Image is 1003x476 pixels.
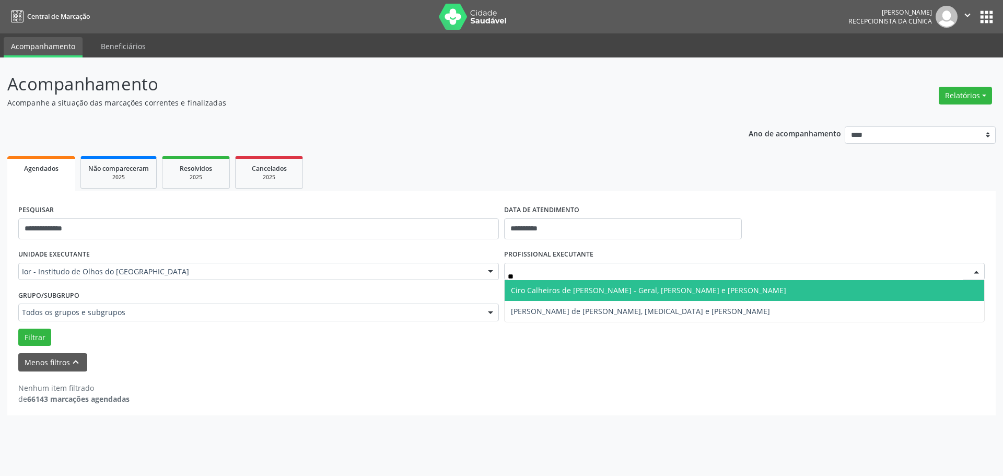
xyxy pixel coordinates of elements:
span: Recepcionista da clínica [848,17,932,26]
button: Filtrar [18,329,51,346]
span: Central de Marcação [27,12,90,21]
a: Acompanhamento [4,37,83,57]
div: Nenhum item filtrado [18,382,130,393]
i: keyboard_arrow_up [70,356,81,368]
span: Agendados [24,164,59,173]
p: Acompanhe a situação das marcações correntes e finalizadas [7,97,699,108]
div: 2025 [170,173,222,181]
label: UNIDADE EXECUTANTE [18,247,90,263]
img: img [936,6,958,28]
label: DATA DE ATENDIMENTO [504,202,579,218]
p: Acompanhamento [7,71,699,97]
button: apps [977,8,996,26]
div: [PERSON_NAME] [848,8,932,17]
span: Não compareceram [88,164,149,173]
button: Relatórios [939,87,992,105]
a: Central de Marcação [7,8,90,25]
div: 2025 [243,173,295,181]
p: Ano de acompanhamento [749,126,841,140]
button:  [958,6,977,28]
div: 2025 [88,173,149,181]
span: Ciro Calheiros de [PERSON_NAME] - Geral, [PERSON_NAME] e [PERSON_NAME] [511,285,786,295]
a: Beneficiários [94,37,153,55]
span: Resolvidos [180,164,212,173]
strong: 66143 marcações agendadas [27,394,130,404]
div: de [18,393,130,404]
span: [PERSON_NAME] de [PERSON_NAME], [MEDICAL_DATA] e [PERSON_NAME] [511,306,770,316]
span: Todos os grupos e subgrupos [22,307,477,318]
span: Cancelados [252,164,287,173]
button: Menos filtroskeyboard_arrow_up [18,353,87,371]
span: Ior - Institudo de Olhos do [GEOGRAPHIC_DATA] [22,266,477,277]
label: PESQUISAR [18,202,54,218]
i:  [962,9,973,21]
label: Grupo/Subgrupo [18,287,79,304]
label: PROFISSIONAL EXECUTANTE [504,247,593,263]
